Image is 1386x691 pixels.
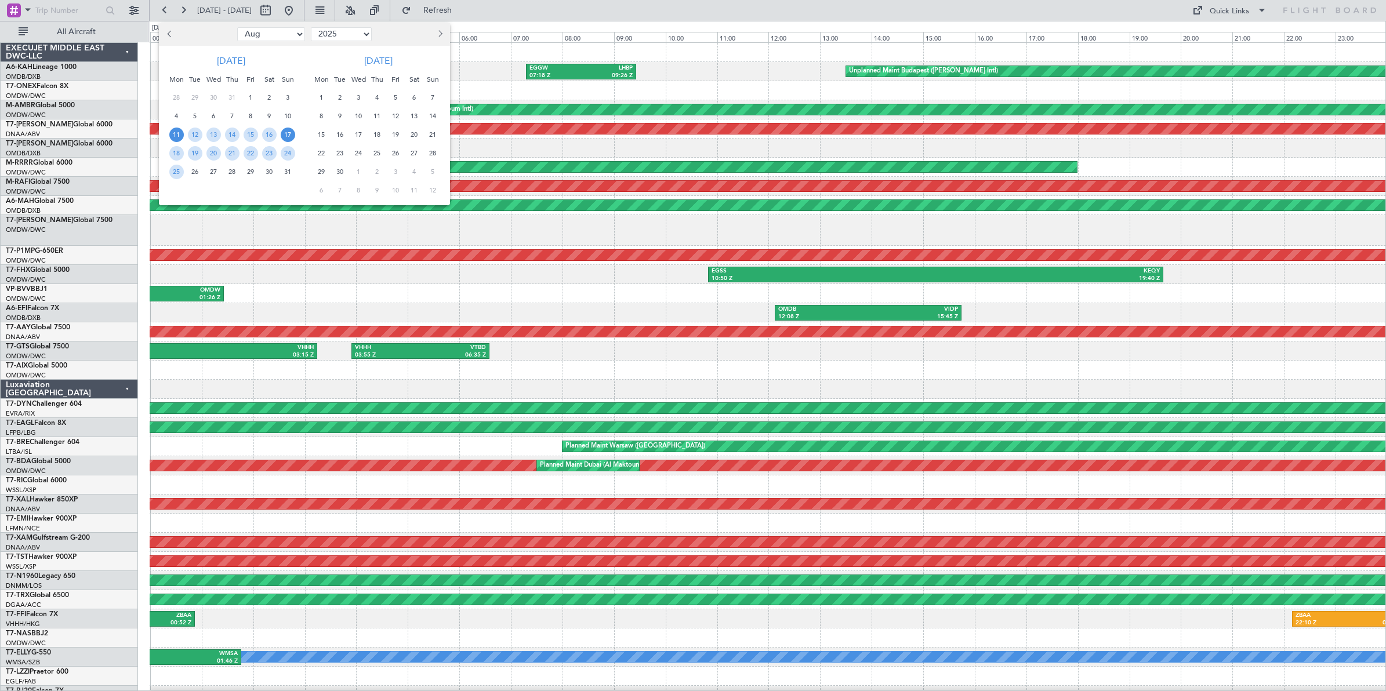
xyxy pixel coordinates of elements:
[351,146,366,161] span: 24
[260,163,278,181] div: 30-8-2025
[312,70,331,89] div: Mon
[333,146,347,161] span: 23
[407,183,422,198] span: 11
[314,90,329,105] span: 1
[370,109,384,123] span: 11
[241,89,260,107] div: 1-8-2025
[167,89,186,107] div: 28-7-2025
[407,128,422,142] span: 20
[423,89,442,107] div: 7-9-2025
[281,165,295,179] span: 31
[188,90,202,105] span: 29
[241,70,260,89] div: Fri
[314,165,329,179] span: 29
[262,165,277,179] span: 30
[426,183,440,198] span: 12
[351,165,366,179] span: 1
[237,27,305,41] select: Select month
[349,126,368,144] div: 17-9-2025
[281,128,295,142] span: 17
[260,126,278,144] div: 16-8-2025
[314,146,329,161] span: 22
[186,163,204,181] div: 26-8-2025
[405,107,423,126] div: 13-9-2025
[169,128,184,142] span: 11
[281,146,295,161] span: 24
[186,144,204,163] div: 19-8-2025
[386,89,405,107] div: 5-9-2025
[225,128,240,142] span: 14
[368,181,386,200] div: 9-10-2025
[167,70,186,89] div: Mon
[206,128,221,142] span: 13
[206,109,221,123] span: 6
[333,183,347,198] span: 7
[311,27,372,41] select: Select year
[244,128,258,142] span: 15
[405,144,423,163] div: 27-9-2025
[241,107,260,126] div: 8-8-2025
[405,181,423,200] div: 11-10-2025
[333,128,347,142] span: 16
[312,181,331,200] div: 6-10-2025
[262,109,277,123] span: 9
[368,144,386,163] div: 25-9-2025
[333,165,347,179] span: 30
[167,163,186,181] div: 25-8-2025
[262,90,277,105] span: 2
[260,70,278,89] div: Sat
[312,144,331,163] div: 22-9-2025
[331,126,349,144] div: 16-9-2025
[312,89,331,107] div: 1-9-2025
[225,109,240,123] span: 7
[389,90,403,105] span: 5
[188,146,202,161] span: 19
[386,70,405,89] div: Fri
[204,107,223,126] div: 6-8-2025
[407,109,422,123] span: 13
[370,165,384,179] span: 2
[204,70,223,89] div: Wed
[426,90,440,105] span: 7
[223,89,241,107] div: 31-7-2025
[169,90,184,105] span: 28
[260,144,278,163] div: 23-8-2025
[370,146,384,161] span: 25
[206,165,221,179] span: 27
[405,126,423,144] div: 20-9-2025
[188,165,202,179] span: 26
[349,144,368,163] div: 24-9-2025
[423,181,442,200] div: 12-10-2025
[351,128,366,142] span: 17
[351,183,366,198] span: 8
[260,89,278,107] div: 2-8-2025
[262,128,277,142] span: 16
[331,89,349,107] div: 2-9-2025
[314,109,329,123] span: 8
[370,90,384,105] span: 4
[278,70,297,89] div: Sun
[260,107,278,126] div: 9-8-2025
[333,109,347,123] span: 9
[349,107,368,126] div: 10-9-2025
[204,89,223,107] div: 30-7-2025
[331,163,349,181] div: 30-9-2025
[405,89,423,107] div: 6-9-2025
[241,163,260,181] div: 29-8-2025
[169,109,184,123] span: 4
[281,109,295,123] span: 10
[244,146,258,161] span: 22
[389,165,403,179] span: 3
[223,126,241,144] div: 14-8-2025
[386,107,405,126] div: 12-9-2025
[349,163,368,181] div: 1-10-2025
[204,163,223,181] div: 27-8-2025
[167,126,186,144] div: 11-8-2025
[368,89,386,107] div: 4-9-2025
[368,126,386,144] div: 18-9-2025
[349,89,368,107] div: 3-9-2025
[278,163,297,181] div: 31-8-2025
[368,70,386,89] div: Thu
[386,181,405,200] div: 10-10-2025
[169,165,184,179] span: 25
